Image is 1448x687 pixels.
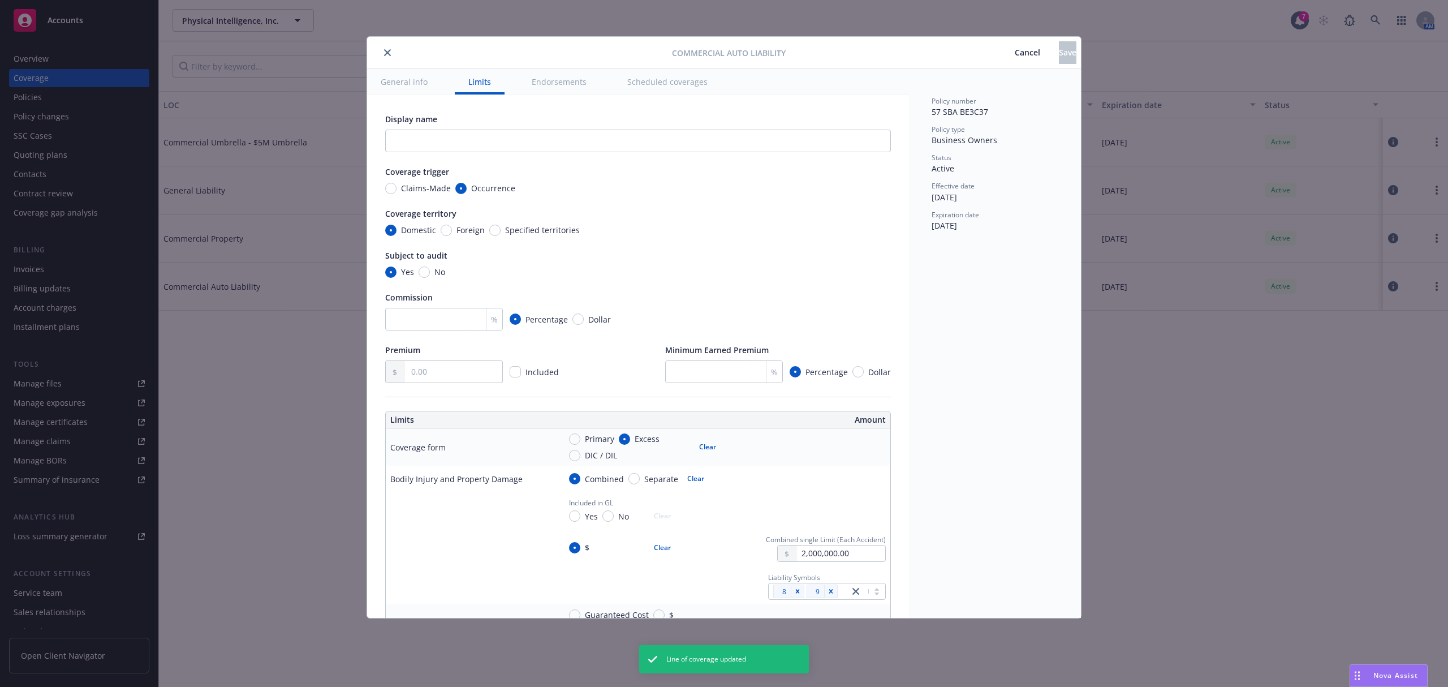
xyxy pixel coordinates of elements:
[569,542,580,553] input: $
[585,542,589,553] span: $
[766,535,886,544] span: Combined single Limit (Each Accident)
[419,267,430,278] input: No
[932,124,965,134] span: Policy type
[643,411,890,428] th: Amount
[585,473,624,485] span: Combined
[849,585,863,598] a: close
[1059,47,1076,58] span: Save
[381,46,394,59] button: close
[932,163,954,174] span: Active
[782,586,786,598] span: 8
[390,441,446,453] div: Coverage form
[614,69,721,95] button: Scheduled coverages
[644,473,678,485] span: Separate
[816,586,820,598] span: 9
[932,192,957,203] span: [DATE]
[618,510,629,522] span: No
[932,210,979,220] span: Expiration date
[635,433,660,445] span: Excess
[385,267,397,278] input: Yes
[525,367,559,377] span: Included
[666,654,746,664] span: Line of coverage updated
[791,585,804,598] div: Remove [object Object]
[385,225,397,236] input: Domestic
[932,135,997,145] span: Business Owners
[390,473,523,485] div: Bodily Injury and Property Damage
[692,439,723,455] button: Clear
[932,106,988,117] span: 57 SBA BE3C37
[569,433,580,445] input: Primary
[385,208,456,219] span: Coverage territory
[505,224,580,236] span: Specified territories
[647,540,678,556] button: Clear
[824,585,838,598] div: Remove [object Object]
[441,225,452,236] input: Foreign
[471,182,515,194] span: Occurrence
[585,510,598,522] span: Yes
[672,47,786,59] span: Commercial Auto Liability
[386,411,588,428] th: Limits
[401,182,451,194] span: Claims-Made
[491,314,498,325] span: %
[778,586,786,598] span: 8
[996,41,1059,64] button: Cancel
[868,366,891,378] span: Dollar
[434,266,445,278] span: No
[771,366,778,378] span: %
[569,609,580,621] input: Guaranteed Cost
[619,433,630,445] input: Excess
[510,314,521,325] input: Percentage
[489,225,501,236] input: Specified territories
[588,314,611,325] span: Dollar
[385,114,437,124] span: Display name
[932,220,957,231] span: [DATE]
[401,224,436,236] span: Domestic
[367,69,441,95] button: General info
[518,69,600,95] button: Endorsements
[404,361,502,383] input: 0.00
[1015,47,1040,58] span: Cancel
[569,498,613,508] span: Included in GL
[569,473,580,484] input: Combined
[585,449,617,461] span: DIC / DIL
[455,183,467,194] input: Occurrence
[790,366,801,377] input: Percentage
[796,546,885,561] input: 0.00
[585,433,614,445] span: Primary
[811,586,820,598] span: 9
[401,266,414,278] span: Yes
[525,314,568,325] span: Percentage
[768,573,820,582] span: Liability Symbols
[602,510,614,522] input: No
[628,473,640,484] input: Separate
[669,609,674,621] span: $
[456,224,485,236] span: Foreign
[1373,671,1418,680] span: Nova Assist
[385,292,433,303] span: Commission
[569,450,580,461] input: DIC / DIL
[665,345,769,355] span: Minimum Earned Premium
[932,181,975,191] span: Effective date
[569,510,580,522] input: Yes
[385,250,447,261] span: Subject to audit
[805,366,848,378] span: Percentage
[680,471,711,487] button: Clear
[653,609,665,621] input: $
[585,609,649,621] span: Guaranteed Cost
[1350,665,1364,686] div: Drag to move
[385,345,420,355] span: Premium
[455,69,505,95] button: Limits
[385,183,397,194] input: Claims-Made
[1059,41,1076,64] button: Save
[852,366,864,377] input: Dollar
[572,314,584,325] input: Dollar
[932,96,976,106] span: Policy number
[1350,664,1428,687] button: Nova Assist
[385,166,449,177] span: Coverage trigger
[932,153,951,162] span: Status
